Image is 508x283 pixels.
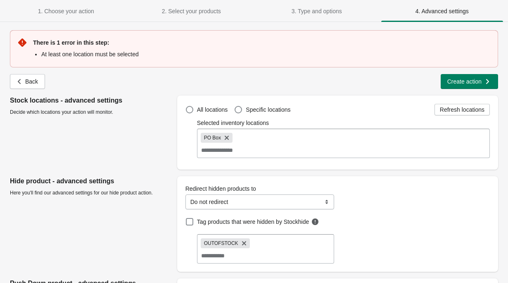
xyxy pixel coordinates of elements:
button: Create action [441,74,498,89]
span: 1. Choose your action [38,8,94,14]
span: 2. Select your products [162,8,221,14]
span: Tag products that were hidden by Stockhide [197,218,309,226]
p: Stock locations - advanced settings [10,96,171,106]
span: OUTOFSTOCK [204,238,238,248]
p: Hide product - advanced settings [10,176,171,186]
span: 3. Type and options [292,8,342,14]
span: PO Box [204,133,221,143]
p: Here you'll find our advanced settings for our hide product action. [10,189,171,196]
span: Selected inventory locations [197,120,269,126]
span: Redirect hidden products to [185,185,256,192]
span: 4. Advanced settings [415,8,469,14]
button: Back [10,74,45,89]
span: All locations [197,106,228,113]
span: Refresh locations [440,106,484,113]
p: At least one location must be selected [41,50,490,58]
button: Remove PO Box [223,134,231,142]
span: Create action [447,78,482,85]
span: Back [25,78,38,85]
span: Specific locations [246,106,290,113]
p: There is 1 error in this step: [33,38,490,47]
button: Refresh locations [434,104,490,115]
button: Remove OUTOFSTOCK [240,239,248,247]
p: Decide which locations your action will monitor. [10,109,171,115]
